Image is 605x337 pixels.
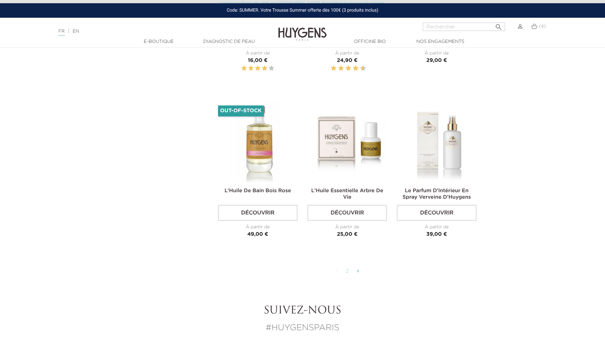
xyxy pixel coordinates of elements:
[344,64,345,73] label: 5
[398,102,478,182] img: Le Parfum D'Intérieur En Spray Verveine D'Huygens
[58,29,64,36] a: FR
[307,224,387,231] div: À partir de
[352,64,353,73] label: 7
[218,224,298,231] div: À partir de
[359,64,360,73] label: 9
[218,105,264,116] li: Out-of-Stock
[219,102,299,182] img: L'HUILE DE BAIN 80ml+H.E. BOIS ROSE
[426,58,447,63] span: 29,00 €
[347,64,350,73] label: 6
[354,64,357,73] label: 8
[397,205,476,221] a: Découvrir
[337,58,358,63] span: 24,90 €
[248,64,253,73] label: 2
[342,266,352,277] a: 2
[309,102,388,182] img: H.E. ARBRE DE VIE 10ml
[397,50,476,57] div: À partir de
[362,64,365,73] label: 10
[262,64,267,73] label: 4
[495,21,502,29] i: 
[242,64,247,73] label: 1
[337,64,338,73] label: 3
[307,50,387,57] div: À partir de
[408,38,472,45] a: Nos engagements
[539,24,546,29] span: (4)
[423,23,505,31] input: Rechercher
[330,64,331,73] label: 1
[332,266,341,277] a: 1
[493,21,504,29] button: 
[255,64,260,73] label: 3
[402,188,471,200] a: Le Parfum D'Intérieur En Spray Verveine D'Huygens
[124,305,481,317] h2: Suivez-nous
[307,205,387,221] a: Découvrir
[311,188,383,200] a: L'Huile Essentielle Arbre De Vie
[73,29,79,34] a: EN
[337,232,358,237] span: 25,00 €
[338,38,402,45] a: Officine Bio
[247,232,268,237] span: 49,00 €
[269,64,274,73] label: 5
[55,27,247,35] div: |
[340,64,343,73] label: 4
[332,64,335,73] label: 2
[218,205,298,221] a: Découvrir
[531,24,546,29] a: (4)
[397,224,476,231] div: À partir de
[248,58,268,63] span: 16,00 €
[426,232,447,237] span: 39,00 €
[126,38,191,45] a: E-Boutique
[197,38,261,45] a: Diagnostic de peau
[278,17,327,42] img: Huygens
[218,50,298,57] div: À partir de
[224,188,291,193] a: L'Huile De Bain Bois Rose
[124,322,481,334] p: #HUYGENSPARIS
